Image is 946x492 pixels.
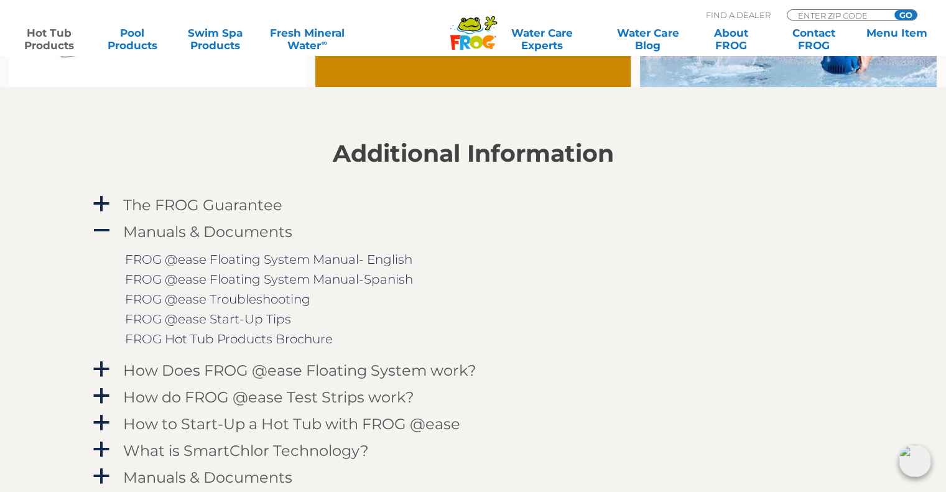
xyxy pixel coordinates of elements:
h4: How Does FROG @ease Floating System work? [123,362,476,379]
h4: What is SmartChlor Technology? [123,442,369,459]
a: Swim SpaProducts [179,27,252,52]
img: openIcon [899,445,931,477]
span: a [92,195,111,213]
span: A [92,221,111,240]
span: a [92,387,111,406]
a: Hot TubProducts [12,27,86,52]
h4: Manuals & Documents [123,469,292,486]
a: FROG @ease Floating System Manual-Spanish [125,272,413,287]
h4: Manuals & Documents [123,223,292,240]
input: Zip Code Form [797,10,881,21]
a: a What is SmartChlor Technology? [91,439,856,462]
a: A Manuals & Documents [91,220,856,243]
span: a [92,440,111,459]
h2: Additional Information [91,140,856,167]
a: PoolProducts [95,27,169,52]
a: a How do FROG @ease Test Strips work? [91,386,856,409]
a: a The FROG Guarantee [91,193,856,216]
h4: How do FROG @ease Test Strips work? [123,389,414,406]
h4: How to Start-Up a Hot Tub with FROG @ease [123,415,460,432]
a: Water CareExperts [482,27,602,52]
input: GO [894,10,917,20]
a: a How Does FROG @ease Floating System work? [91,359,856,382]
h4: The FROG Guarantee [123,197,282,213]
a: a How to Start-Up a Hot Tub with FROG @ease [91,412,856,435]
a: Fresh MineralWater∞ [261,27,353,52]
a: ContactFROG [777,27,850,52]
a: a Manuals & Documents [91,466,856,489]
a: FROG @ease Start-Up Tips [125,312,291,327]
a: FROG Hot Tub Products Brochure [125,332,333,346]
span: a [92,360,111,379]
a: Water CareBlog [611,27,685,52]
a: AboutFROG [694,27,767,52]
span: a [92,414,111,432]
a: FROG @ease Floating System Manual- English [125,252,412,267]
span: a [92,467,111,486]
a: Menu Item [860,27,933,52]
sup: ∞ [321,38,327,47]
p: Find A Dealer [706,9,771,21]
a: FROG @ease Troubleshooting [125,292,310,307]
